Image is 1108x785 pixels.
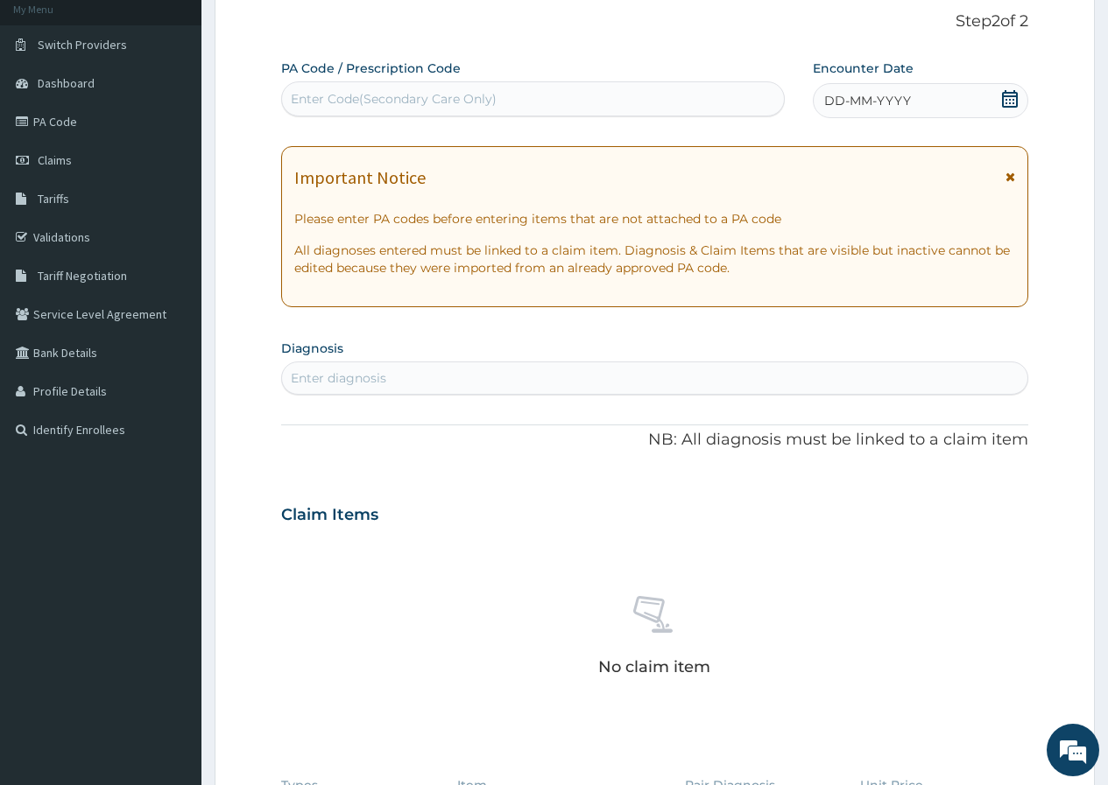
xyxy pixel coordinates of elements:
[38,37,127,53] span: Switch Providers
[281,60,461,77] label: PA Code / Prescription Code
[281,340,343,357] label: Diagnosis
[813,60,914,77] label: Encounter Date
[32,88,71,131] img: d_794563401_company_1708531726252_794563401
[287,9,329,51] div: Minimize live chat window
[824,92,911,109] span: DD-MM-YYYY
[38,152,72,168] span: Claims
[38,268,127,284] span: Tariff Negotiation
[598,658,710,676] p: No claim item
[291,369,386,387] div: Enter diagnosis
[91,98,294,121] div: Chat with us now
[281,429,1028,452] p: NB: All diagnosis must be linked to a claim item
[291,90,497,108] div: Enter Code(Secondary Care Only)
[294,168,426,187] h1: Important Notice
[294,242,1015,277] p: All diagnoses entered must be linked to a claim item. Diagnosis & Claim Items that are visible bu...
[9,478,334,539] textarea: Type your message and hit 'Enter'
[38,75,95,91] span: Dashboard
[102,221,242,397] span: We're online!
[38,191,69,207] span: Tariffs
[294,210,1015,228] p: Please enter PA codes before entering items that are not attached to a PA code
[281,12,1028,32] p: Step 2 of 2
[281,506,378,525] h3: Claim Items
